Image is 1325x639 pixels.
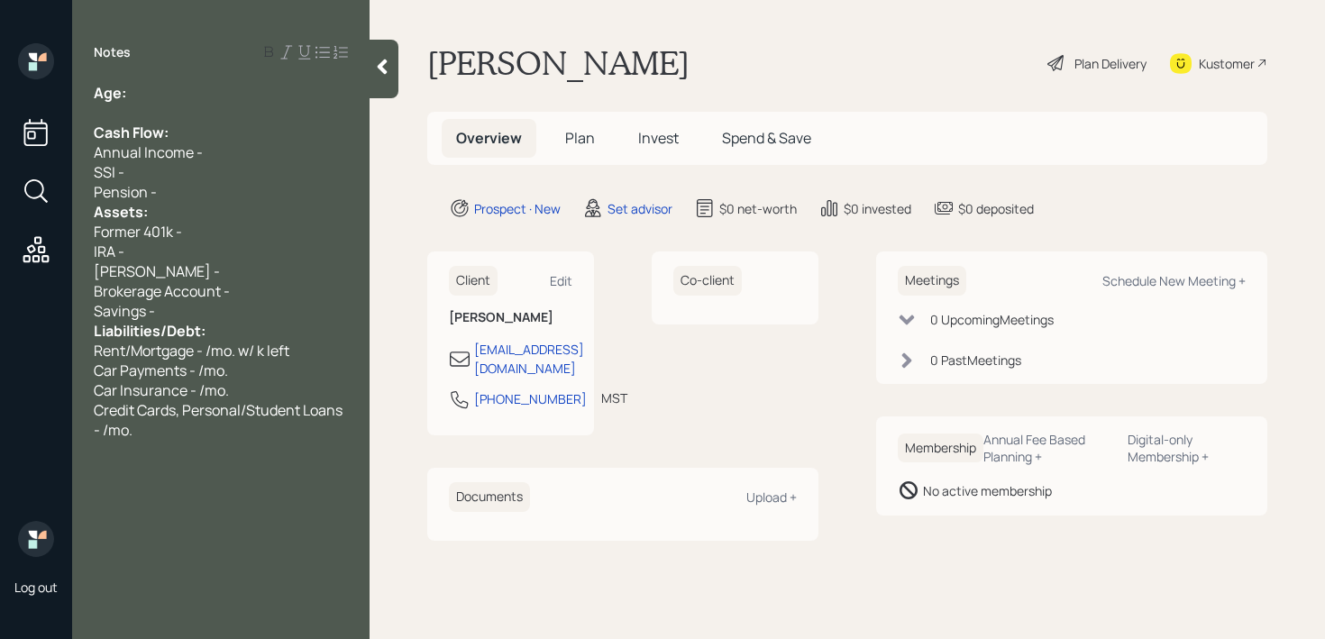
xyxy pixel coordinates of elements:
[898,434,983,463] h6: Membership
[94,341,289,361] span: Rent/Mortgage - /mo. w/ k left
[1128,431,1246,465] div: Digital-only Membership +
[94,43,131,61] label: Notes
[983,431,1113,465] div: Annual Fee Based Planning +
[844,199,911,218] div: $0 invested
[449,310,572,325] h6: [PERSON_NAME]
[898,266,966,296] h6: Meetings
[449,482,530,512] h6: Documents
[94,380,229,400] span: Car Insurance - /mo.
[18,521,54,557] img: retirable_logo.png
[1102,272,1246,289] div: Schedule New Meeting +
[449,266,498,296] h6: Client
[94,301,155,321] span: Savings -
[94,83,126,103] span: Age:
[94,321,206,341] span: Liabilities/Debt:
[94,400,345,440] span: Credit Cards, Personal/Student Loans - /mo.
[722,128,811,148] span: Spend & Save
[14,579,58,596] div: Log out
[930,310,1054,329] div: 0 Upcoming Meeting s
[94,182,157,202] span: Pension -
[746,488,797,506] div: Upload +
[474,340,584,378] div: [EMAIL_ADDRESS][DOMAIN_NAME]
[1199,54,1255,73] div: Kustomer
[601,388,627,407] div: MST
[456,128,522,148] span: Overview
[94,123,169,142] span: Cash Flow:
[474,199,561,218] div: Prospect · New
[94,361,228,380] span: Car Payments - /mo.
[719,199,797,218] div: $0 net-worth
[608,199,672,218] div: Set advisor
[1074,54,1147,73] div: Plan Delivery
[94,222,182,242] span: Former 401k -
[94,281,230,301] span: Brokerage Account -
[94,261,220,281] span: [PERSON_NAME] -
[673,266,742,296] h6: Co-client
[94,242,124,261] span: IRA -
[923,481,1052,500] div: No active membership
[427,43,690,83] h1: [PERSON_NAME]
[474,389,587,408] div: [PHONE_NUMBER]
[958,199,1034,218] div: $0 deposited
[638,128,679,148] span: Invest
[930,351,1021,370] div: 0 Past Meeting s
[94,142,203,162] span: Annual Income -
[94,202,148,222] span: Assets:
[565,128,595,148] span: Plan
[550,272,572,289] div: Edit
[94,162,124,182] span: SSI -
